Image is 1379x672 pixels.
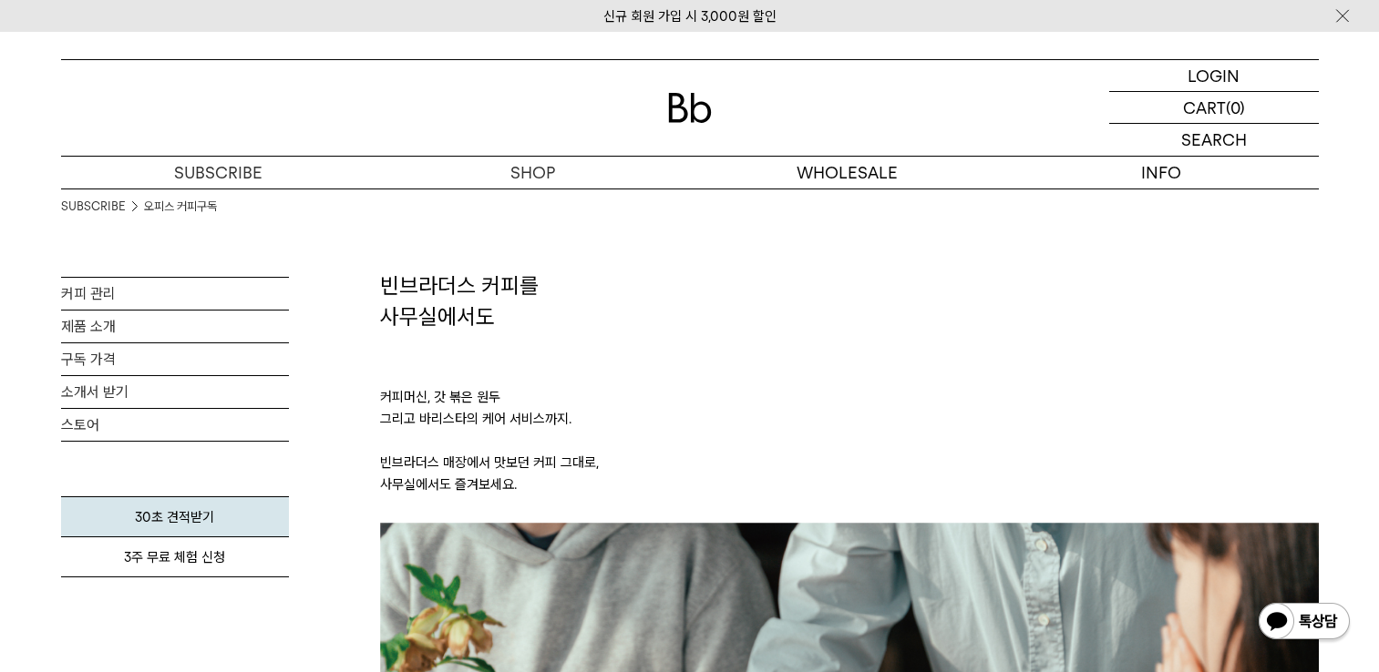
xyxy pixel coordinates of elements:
[61,409,289,441] a: 스토어
[61,496,289,537] a: 30초 견적받기
[690,157,1004,188] p: WHOLESALE
[61,311,289,342] a: 제품 소개
[380,270,1319,331] h2: 빈브라더스 커피를 사무실에서도
[1181,124,1247,156] p: SEARCH
[380,331,1319,523] p: 커피머신, 갓 볶은 원두 그리고 바리스타의 케어 서비스까지. 빈브라더스 매장에서 맛보던 커피 그대로, 사무실에서도 즐겨보세요.
[1226,92,1245,123] p: (0)
[61,343,289,375] a: 구독 가격
[1109,92,1319,124] a: CART (0)
[1109,60,1319,92] a: LOGIN
[144,198,217,216] a: 오피스 커피구독
[61,376,289,408] a: 소개서 받기
[376,157,690,188] a: SHOP
[1183,92,1226,123] p: CART
[603,8,777,25] a: 신규 회원 가입 시 3,000원 할인
[1257,601,1352,645] img: 카카오톡 채널 1:1 채팅 버튼
[61,157,376,188] a: SUBSCRIBE
[1188,60,1240,91] p: LOGIN
[61,278,289,310] a: 커피 관리
[61,198,126,216] a: SUBSCRIBE
[668,93,712,123] img: 로고
[61,537,289,577] a: 3주 무료 체험 신청
[1004,157,1319,188] p: INFO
